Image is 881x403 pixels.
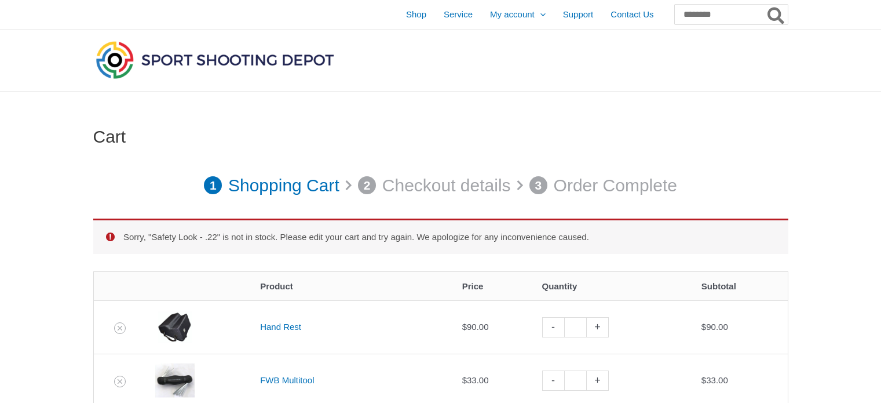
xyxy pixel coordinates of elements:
li: Sorry, "Safety Look - .22" is not in stock. Please edit your cart and try again. We apologize for... [123,229,771,245]
img: FWB Multitool [155,360,195,401]
th: Price [454,272,533,300]
bdi: 33.00 [462,375,489,385]
span: 1 [204,176,222,195]
span: 2 [358,176,376,195]
a: FWB Multitool [260,375,314,385]
span: $ [462,375,467,385]
span: $ [701,375,706,385]
a: Remove Hand Rest from cart [114,322,126,334]
p: Checkout details [382,169,511,202]
a: Hand Rest [260,322,301,332]
th: Quantity [533,272,693,300]
input: Product quantity [564,371,587,391]
button: Search [765,5,788,24]
a: Remove FWB Multitool from cart [114,376,126,387]
a: - [542,317,564,337]
bdi: 90.00 [701,322,728,332]
bdi: 90.00 [462,322,489,332]
img: Sport Shooting Depot [93,38,337,81]
th: Product [251,272,454,300]
a: + [587,317,609,337]
bdi: 33.00 [701,375,728,385]
a: + [587,371,609,391]
input: Product quantity [564,317,587,337]
a: 1 Shopping Cart [204,169,339,202]
a: 2 Checkout details [358,169,511,202]
span: $ [462,322,467,332]
img: Hand Rest [155,307,195,347]
span: $ [701,322,706,332]
h1: Cart [93,126,788,147]
p: Shopping Cart [228,169,339,202]
a: - [542,371,564,391]
th: Subtotal [693,272,788,300]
